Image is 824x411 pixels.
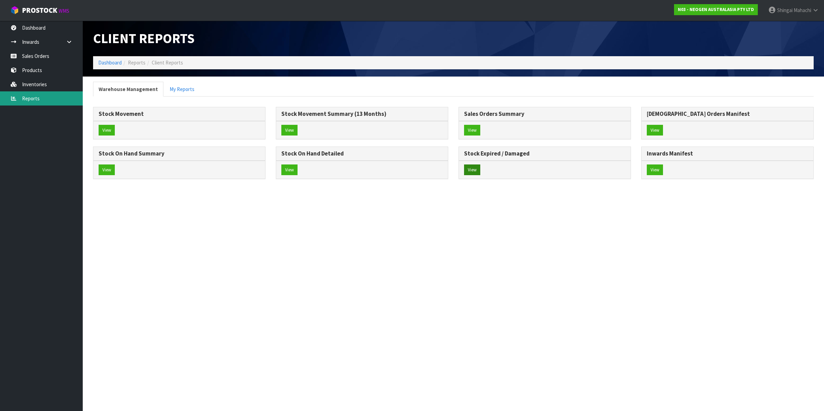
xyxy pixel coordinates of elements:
button: View [464,164,480,176]
h3: Inwards Manifest [647,150,808,157]
span: Client Reports [152,59,183,66]
button: View [464,125,480,136]
a: Warehouse Management [93,82,163,97]
button: View [99,125,115,136]
button: View [281,125,298,136]
a: My Reports [164,82,200,97]
button: View [647,125,663,136]
h3: Stock On Hand Detailed [281,150,443,157]
h3: [DEMOGRAPHIC_DATA] Orders Manifest [647,111,808,117]
span: Reports [128,59,145,66]
h3: Stock Movement [99,111,260,117]
button: View [647,164,663,176]
span: ProStock [22,6,57,15]
button: View [281,164,298,176]
h3: Stock Expired / Damaged [464,150,625,157]
h3: Stock Movement Summary (13 Months) [281,111,443,117]
button: View [99,164,115,176]
span: Client Reports [93,30,194,47]
img: cube-alt.png [10,6,19,14]
span: Mahachi [794,7,811,13]
span: Shingai [777,7,793,13]
small: WMS [59,8,69,14]
a: Dashboard [98,59,122,66]
h3: Sales Orders Summary [464,111,625,117]
strong: N03 - NEOGEN AUSTRALASIA PTY LTD [678,7,754,12]
h3: Stock On Hand Summary [99,150,260,157]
